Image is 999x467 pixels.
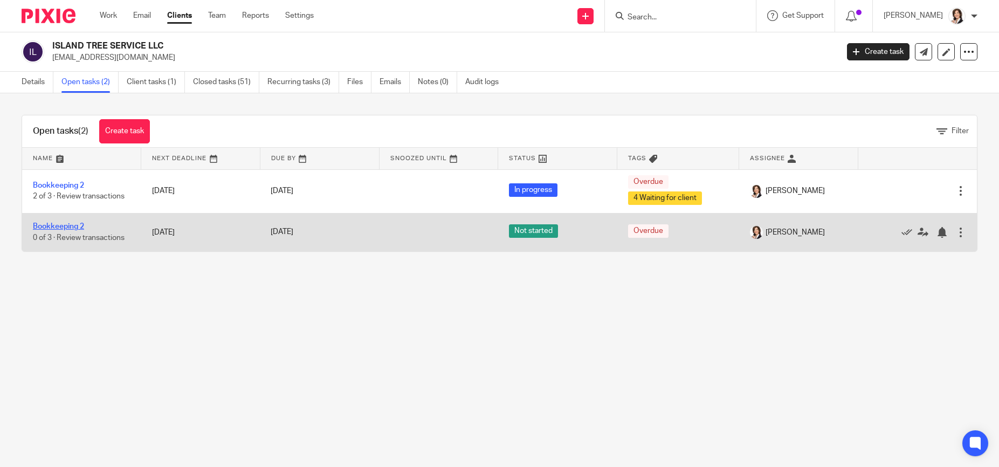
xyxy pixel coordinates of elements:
a: Emails [380,72,410,93]
img: BW%20Website%203%20-%20square.jpg [750,185,763,198]
a: Email [133,10,151,21]
a: Bookkeeping 2 [33,223,84,230]
p: [EMAIL_ADDRESS][DOMAIN_NAME] [52,52,831,63]
img: Pixie [22,9,75,23]
a: Settings [285,10,314,21]
a: Client tasks (1) [127,72,185,93]
input: Search [626,13,724,23]
img: svg%3E [22,40,44,63]
span: Status [509,155,536,161]
a: Create task [847,43,910,60]
img: BW%20Website%203%20-%20square.jpg [948,8,966,25]
a: Recurring tasks (3) [267,72,339,93]
a: Notes (0) [418,72,457,93]
span: 0 of 3 · Review transactions [33,234,125,242]
span: Tags [628,155,646,161]
td: [DATE] [141,213,260,251]
a: Audit logs [465,72,507,93]
p: [PERSON_NAME] [884,10,943,21]
a: Team [208,10,226,21]
span: 2 of 3 · Review transactions [33,193,125,201]
a: Open tasks (2) [61,72,119,93]
span: 4 Waiting for client [628,191,702,205]
a: Reports [242,10,269,21]
h2: ISLAND TREE SERVICE LLC [52,40,675,52]
span: Snoozed Until [390,155,447,161]
span: [PERSON_NAME] [766,186,825,196]
span: In progress [509,183,557,197]
span: (2) [78,127,88,135]
span: [DATE] [271,229,293,236]
a: Files [347,72,371,93]
td: [DATE] [141,169,260,213]
span: Get Support [782,12,824,19]
a: Create task [99,119,150,143]
img: BW%20Website%203%20-%20square.jpg [750,226,763,239]
span: Overdue [628,224,669,238]
h1: Open tasks [33,126,88,137]
a: Work [100,10,117,21]
a: Details [22,72,53,93]
span: Not started [509,224,558,238]
span: Overdue [628,175,669,189]
span: [DATE] [271,187,293,195]
a: Clients [167,10,192,21]
a: Bookkeeping 2 [33,182,84,189]
a: Closed tasks (51) [193,72,259,93]
span: [PERSON_NAME] [766,227,825,238]
a: Mark as done [901,227,918,238]
span: Filter [952,127,969,135]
